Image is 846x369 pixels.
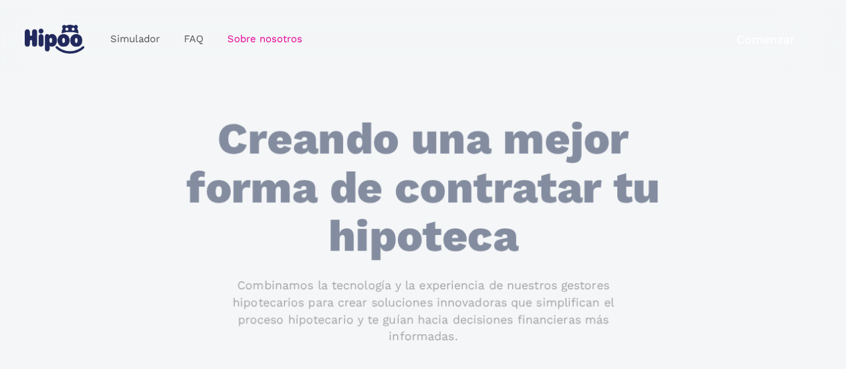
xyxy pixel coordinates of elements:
a: home [22,19,88,59]
a: Comenzar [706,23,825,55]
a: FAQ [172,26,215,52]
h1: Creando una mejor forma de contratar tu hipoteca [169,115,676,261]
p: Combinamos la tecnología y la experiencia de nuestros gestores hipotecarios para crear soluciones... [208,277,637,346]
a: Simulador [98,26,172,52]
a: Sobre nosotros [215,26,314,52]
